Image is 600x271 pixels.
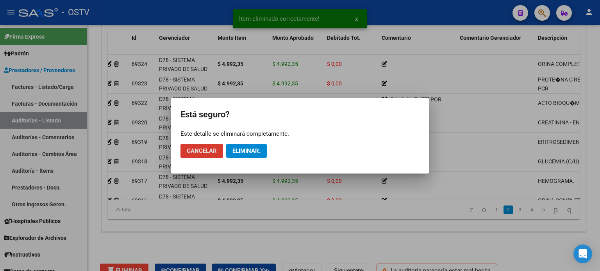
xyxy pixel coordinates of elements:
span: Eliminar. [232,147,261,154]
button: Eliminar. [226,144,267,158]
button: Cancelar [180,144,223,158]
div: Este detalle se eliminará completamente. [180,130,420,138]
span: Cancelar [187,147,217,154]
div: Open Intercom Messenger [573,244,592,263]
h2: Está seguro? [180,107,420,122]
